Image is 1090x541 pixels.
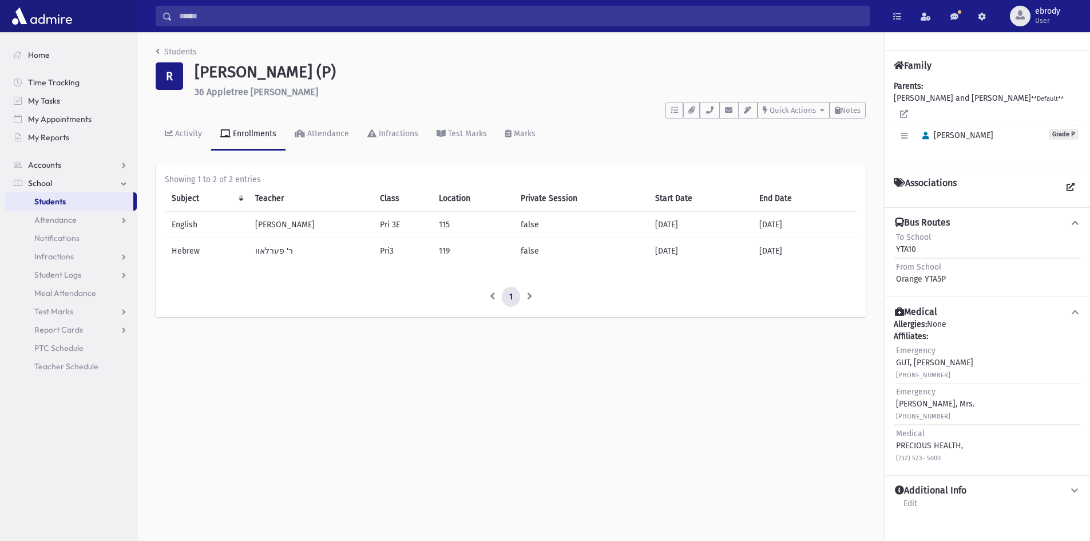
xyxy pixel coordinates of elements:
a: Infractions [5,247,137,266]
span: User [1035,16,1060,25]
a: Accounts [5,156,137,174]
img: AdmirePro [9,5,75,27]
div: R [156,62,183,90]
small: [PHONE_NUMBER] [896,413,950,420]
a: Attendance [286,119,358,151]
a: Notifications [5,229,137,247]
span: Medical [896,429,925,439]
div: PRECIOUS HEALTH, [896,428,963,464]
th: Private Session [514,185,648,212]
span: Students [34,196,66,207]
a: Students [5,192,133,211]
a: Time Tracking [5,73,137,92]
th: Class [373,185,432,212]
a: My Reports [5,128,137,147]
span: My Tasks [28,96,60,106]
div: [PERSON_NAME] and [PERSON_NAME] [894,80,1081,159]
div: Activity [173,129,202,139]
span: Quick Actions [770,106,816,114]
span: [PERSON_NAME] [917,131,993,140]
a: My Tasks [5,92,137,110]
b: Parents: [894,81,923,91]
a: Meal Attendance [5,284,137,302]
h4: Medical [895,306,937,318]
button: Notes [830,102,866,119]
span: Emergency [896,387,936,397]
td: [PERSON_NAME] [248,211,373,238]
button: Bus Routes [894,217,1081,229]
div: Showing 1 to 2 of 2 entries [165,173,857,185]
div: YTA10 [896,231,931,255]
a: Attendance [5,211,137,229]
button: Quick Actions [758,102,830,119]
div: Infractions [376,129,418,139]
a: Enrollments [211,119,286,151]
span: Meal Attendance [34,288,96,298]
span: Notes [841,106,861,114]
td: 115 [432,211,514,238]
h4: Associations [894,177,957,198]
th: End Date [752,185,857,212]
div: None [894,318,1081,466]
a: My Appointments [5,110,137,128]
nav: breadcrumb [156,46,197,62]
a: Home [5,46,137,64]
span: Time Tracking [28,77,80,88]
span: My Reports [28,132,69,143]
td: ר' פערלאוו [248,238,373,264]
div: [PERSON_NAME], Mrs. [896,386,974,422]
td: [DATE] [752,238,857,264]
h4: Bus Routes [895,217,950,229]
td: false [514,211,648,238]
h4: Additional Info [895,485,966,497]
span: Report Cards [34,325,83,335]
th: Teacher [248,185,373,212]
a: Teacher Schedule [5,357,137,376]
span: From School [896,262,941,272]
span: Test Marks [34,306,73,317]
td: Pri 3E [373,211,432,238]
a: Edit [903,497,918,518]
div: GUT, [PERSON_NAME] [896,345,973,381]
span: Home [28,50,50,60]
span: Infractions [34,251,74,262]
div: Enrollments [231,129,276,139]
td: [DATE] [648,238,753,264]
a: Test Marks [427,119,496,151]
th: Location [432,185,514,212]
a: View all Associations [1060,177,1081,198]
button: Additional Info [894,485,1081,497]
b: Affiliates: [894,331,928,341]
span: Emergency [896,346,936,356]
td: English [165,211,248,238]
small: [PHONE_NUMBER] [896,372,950,379]
td: false [514,238,648,264]
span: My Appointments [28,114,92,124]
div: Orange YTA5P [896,261,946,285]
a: Students [156,47,197,57]
a: 1 [502,287,520,307]
div: Marks [512,129,536,139]
span: Accounts [28,160,61,170]
small: (732) 523- 5000 [896,455,941,462]
a: Student Logs [5,266,137,284]
h4: Family [894,60,932,71]
h6: 36 Appletree [PERSON_NAME] [195,86,866,97]
a: PTC Schedule [5,339,137,357]
span: ebrody [1035,7,1060,16]
span: Student Logs [34,270,81,280]
a: School [5,174,137,192]
span: Grade P [1049,129,1079,140]
div: Test Marks [446,129,487,139]
span: Attendance [34,215,77,225]
a: Test Marks [5,302,137,321]
span: Teacher Schedule [34,361,98,372]
h1: [PERSON_NAME] (P) [195,62,866,82]
a: Report Cards [5,321,137,339]
td: Pri3 [373,238,432,264]
a: Marks [496,119,545,151]
td: Hebrew [165,238,248,264]
a: Infractions [358,119,427,151]
th: Start Date [648,185,753,212]
a: Activity [156,119,211,151]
